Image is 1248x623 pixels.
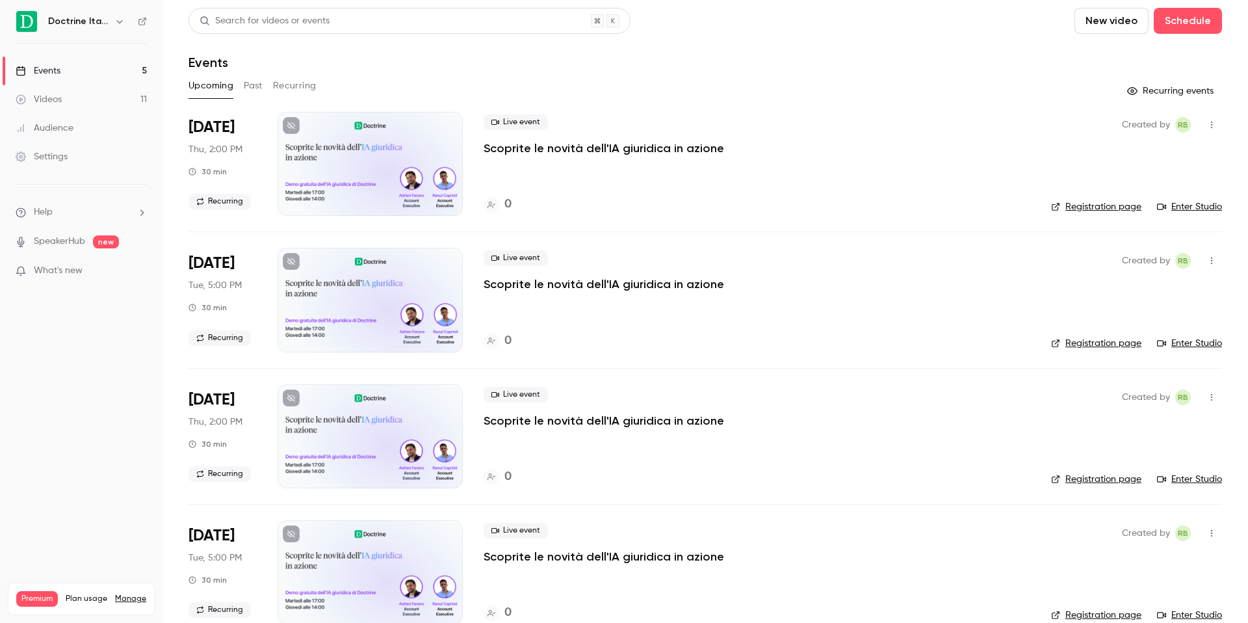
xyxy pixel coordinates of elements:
[1154,8,1222,34] button: Schedule
[1051,473,1141,486] a: Registration page
[66,594,107,604] span: Plan usage
[16,64,60,77] div: Events
[504,604,512,622] h4: 0
[188,330,251,346] span: Recurring
[188,390,235,410] span: [DATE]
[188,384,257,488] div: Sep 11 Thu, 2:00 PM (Europe/Paris)
[188,166,227,177] div: 30 min
[16,11,37,32] img: Doctrine Italia
[273,75,317,96] button: Recurring
[188,575,227,585] div: 30 min
[484,114,548,130] span: Live event
[1157,609,1222,622] a: Enter Studio
[504,196,512,213] h4: 0
[1051,200,1141,213] a: Registration page
[200,14,330,28] div: Search for videos or events
[188,602,251,618] span: Recurring
[1178,253,1188,269] span: RB
[484,604,512,622] a: 0
[504,332,512,350] h4: 0
[484,387,548,403] span: Live event
[48,15,109,28] h6: Doctrine Italia
[1178,117,1188,133] span: RB
[504,468,512,486] h4: 0
[1175,117,1191,133] span: Romain Ballereau
[188,466,251,482] span: Recurring
[93,235,119,248] span: new
[1175,390,1191,405] span: Romain Ballereau
[244,75,263,96] button: Past
[188,279,242,292] span: Tue, 5:00 PM
[34,264,83,278] span: What's new
[1122,117,1170,133] span: Created by
[484,196,512,213] a: 0
[1051,609,1141,622] a: Registration page
[484,549,724,564] a: Scoprite le novità dell'IA giuridica in azione
[16,122,73,135] div: Audience
[188,253,235,274] span: [DATE]
[188,416,242,429] span: Thu, 2:00 PM
[1122,525,1170,541] span: Created by
[1178,390,1188,405] span: RB
[188,143,242,156] span: Thu, 2:00 PM
[1157,200,1222,213] a: Enter Studio
[188,302,227,313] div: 30 min
[1074,8,1149,34] button: New video
[484,332,512,350] a: 0
[484,250,548,266] span: Live event
[188,194,251,209] span: Recurring
[16,150,68,163] div: Settings
[1121,81,1222,101] button: Recurring events
[115,594,146,604] a: Manage
[188,112,257,216] div: Sep 4 Thu, 2:00 PM (Europe/Paris)
[188,439,227,449] div: 30 min
[16,93,62,106] div: Videos
[188,55,228,70] h1: Events
[16,205,147,219] li: help-dropdown-opener
[1051,337,1141,350] a: Registration page
[34,235,85,248] a: SpeakerHub
[1175,253,1191,269] span: Romain Ballereau
[16,591,58,607] span: Premium
[484,276,724,292] a: Scoprite le novità dell'IA giuridica in azione
[131,265,147,277] iframe: Noticeable Trigger
[34,205,53,219] span: Help
[1157,473,1222,486] a: Enter Studio
[188,248,257,352] div: Sep 9 Tue, 5:00 PM (Europe/Paris)
[1122,390,1170,405] span: Created by
[1178,525,1188,541] span: RB
[484,468,512,486] a: 0
[484,413,724,429] a: Scoprite le novità dell'IA giuridica in azione
[484,140,724,156] a: Scoprite le novità dell'IA giuridica in azione
[188,525,235,546] span: [DATE]
[188,551,242,564] span: Tue, 5:00 PM
[188,117,235,138] span: [DATE]
[1157,337,1222,350] a: Enter Studio
[484,523,548,538] span: Live event
[1122,253,1170,269] span: Created by
[188,75,233,96] button: Upcoming
[1175,525,1191,541] span: Romain Ballereau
